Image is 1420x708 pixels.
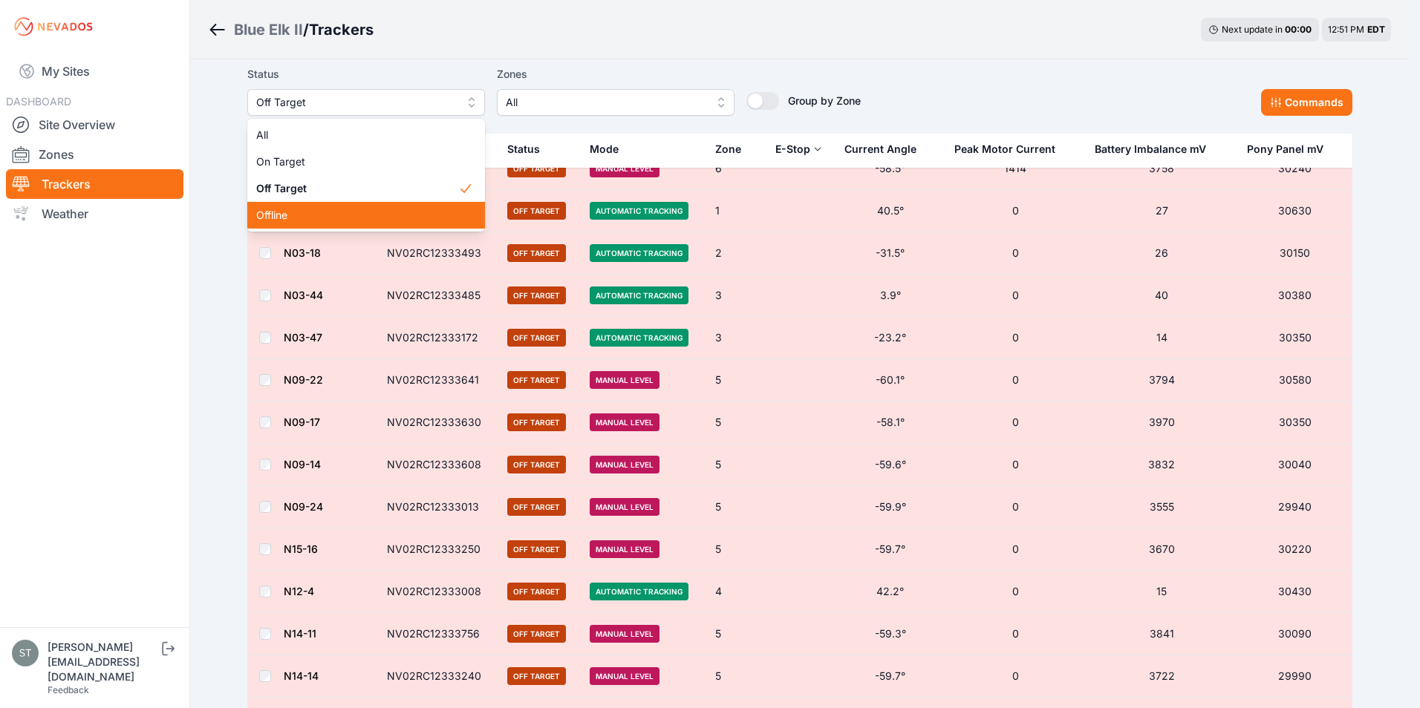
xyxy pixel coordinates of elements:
button: Off Target [247,89,485,116]
span: On Target [256,154,458,169]
span: Offline [256,208,458,223]
div: Off Target [247,119,485,232]
span: Off Target [256,181,458,196]
span: All [256,128,458,142]
span: Off Target [256,94,455,111]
